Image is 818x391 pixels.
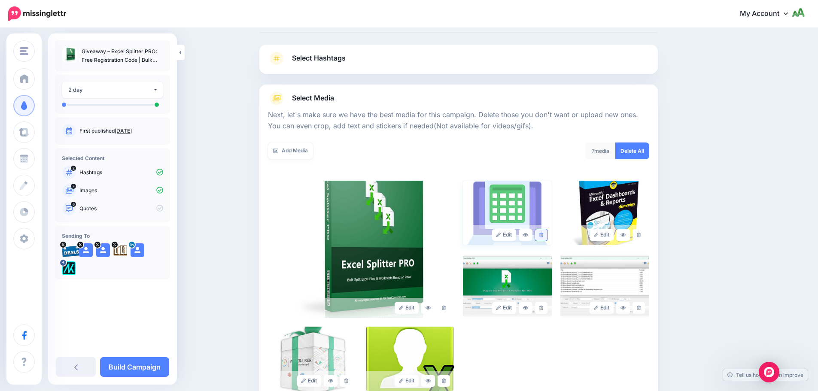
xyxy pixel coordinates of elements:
a: My Account [731,3,805,24]
a: Select Hashtags [268,52,649,74]
li: A post will be sent on day 2 [155,103,159,107]
h4: Sending To [62,233,163,239]
img: c5e3b66b6f84857cfb7992fa029f5b4d_large.jpg [268,181,454,318]
a: Select Media [268,91,649,105]
span: Select Hashtags [292,52,346,64]
img: 64420cd40ff6296bb0b34cd5f2dc0969_large.jpg [268,327,357,391]
a: Edit [492,302,517,314]
a: Delete All [615,142,649,159]
li: A post will be sent on day 0 [62,103,66,107]
a: [DATE] [115,127,132,134]
span: 7 [592,148,594,154]
a: Edit [395,302,419,314]
img: user_default_image.png [96,243,110,257]
img: 95cf0fca748e57b5e67bba0a1d8b2b21-27699.png [62,243,81,257]
div: Select Media [268,105,649,391]
p: Images [79,187,163,194]
img: user_default_image.png [79,243,93,257]
a: Add Media [268,142,313,159]
div: media [585,142,616,159]
div: 2 day [68,85,153,95]
img: bac31e6d2836a596e655f47a49cd17c0_large.jpg [463,254,552,318]
img: Missinglettr [8,6,66,21]
div: Open Intercom Messenger [759,362,779,382]
span: Select Media [292,92,334,104]
img: user_default_image.png [131,243,144,257]
img: 015e63fbbaa489f8724f08b85ed7229b_large.jpg [560,254,649,318]
img: agK0rCH6-27705.jpg [113,243,127,257]
a: Edit [395,375,419,387]
p: Giveaway – Excel Splitter PRO: Free Registration Code | Bulk Workbook Splitter for XLS, XLSX, ODS... [82,47,163,64]
p: First published [79,127,163,135]
a: Edit [492,229,517,241]
h4: Selected Content [62,155,163,161]
img: 308ca4bcc68ca91e3b3745670173e8e8_large.jpg [560,181,649,245]
img: 300371053_782866562685722_1733786435366177641_n-bsa128417.png [62,261,76,275]
img: 4cdd863cca668f2d810975e659e70d1e_large.jpg [463,181,552,245]
img: b6e98c042f57ef67de9230c454bc504a_large.jpg [365,327,454,391]
p: Quotes [79,205,163,212]
a: Tell us how we can improve [723,369,808,381]
span: 6 [71,202,76,207]
span: 7 [71,184,76,189]
button: 2 day [62,82,163,98]
a: Edit [590,302,614,314]
a: Edit [297,375,322,387]
span: 2 [71,166,76,171]
img: c5e3b66b6f84857cfb7992fa029f5b4d_thumb.jpg [62,47,77,63]
img: menu.png [20,47,28,55]
a: Edit [590,229,614,241]
p: Next, let's make sure we have the best media for this campaign. Delete those you don't want or up... [268,109,649,132]
p: Hashtags [79,169,163,176]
